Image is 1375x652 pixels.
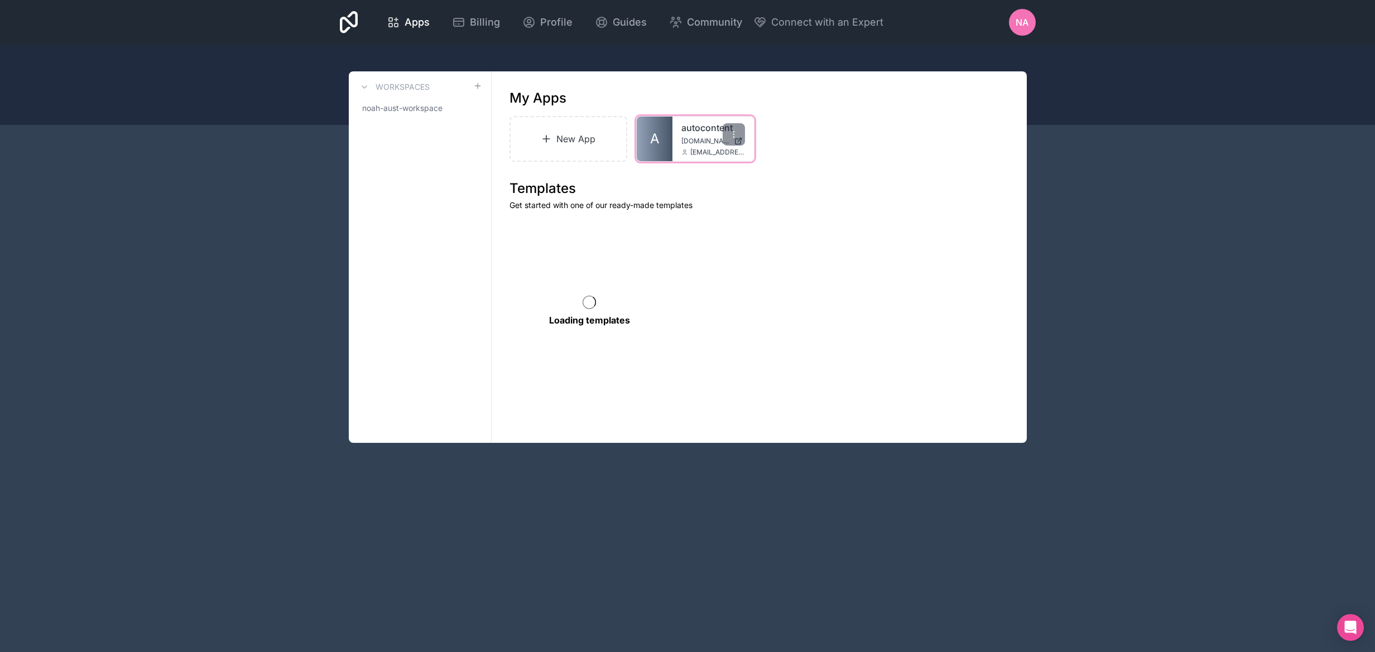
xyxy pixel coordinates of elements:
[650,130,660,148] span: A
[540,15,573,30] span: Profile
[549,313,630,327] p: Loading templates
[613,15,647,30] span: Guides
[405,15,430,30] span: Apps
[362,103,443,114] span: noah-aust-workspace
[1337,614,1364,641] div: Open Intercom Messenger
[687,15,742,30] span: Community
[470,15,500,30] span: Billing
[509,116,628,162] a: New App
[509,180,1009,197] h1: Templates
[358,98,482,118] a: noah-aust-workspace
[509,200,1009,211] p: Get started with one of our ready-made templates
[443,10,509,35] a: Billing
[753,15,883,30] button: Connect with an Expert
[681,121,745,134] a: autocontent
[637,117,672,161] a: A
[681,137,729,146] span: [DOMAIN_NAME]
[771,15,883,30] span: Connect with an Expert
[378,10,439,35] a: Apps
[660,10,751,35] a: Community
[513,10,581,35] a: Profile
[358,80,430,94] a: Workspaces
[681,137,745,146] a: [DOMAIN_NAME]
[1016,16,1028,29] span: NA
[690,148,745,157] span: [EMAIL_ADDRESS][DOMAIN_NAME]
[376,81,430,93] h3: Workspaces
[586,10,656,35] a: Guides
[509,89,566,107] h1: My Apps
